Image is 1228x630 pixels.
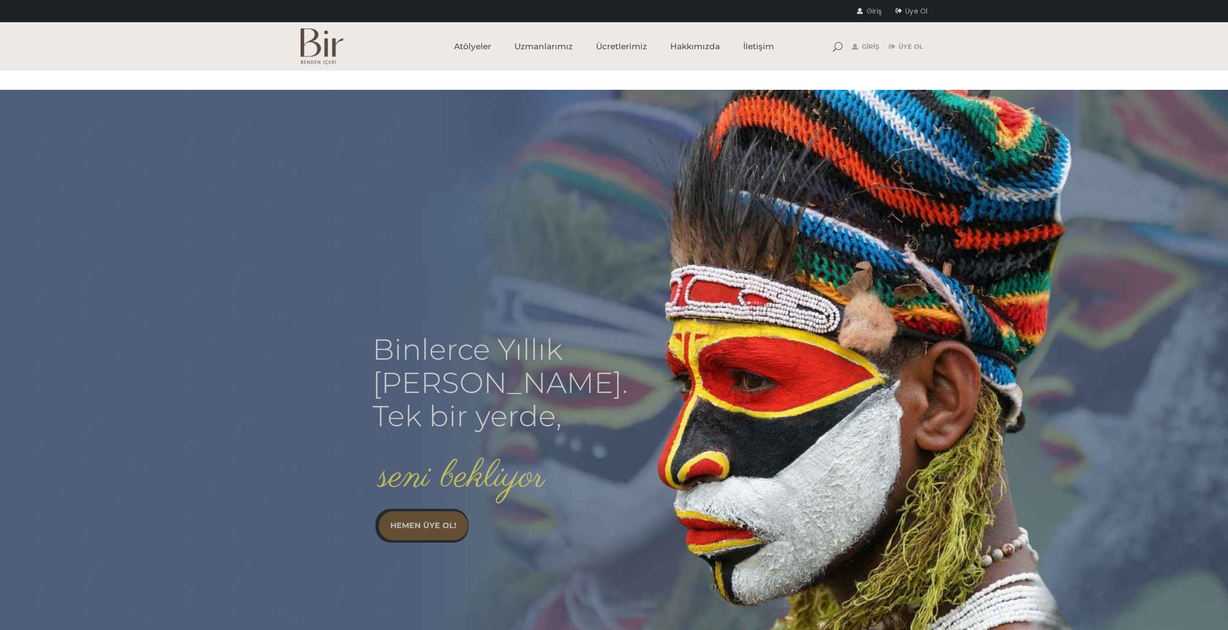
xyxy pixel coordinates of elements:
span: İletişim [743,41,774,52]
a: Giriş [857,6,882,16]
a: Üye Ol [896,6,927,16]
a: Hakkımızda [659,22,731,70]
rs-layer: Binlerce Yıllık [PERSON_NAME]. Tek bir yerde, [373,333,628,433]
a: İletişim [731,22,786,70]
rs-layer: seni bekliyor [379,456,545,499]
a: Ücretlerimiz [584,22,659,70]
a: Atölyeler [442,22,503,70]
a: Uzmanlarımız [503,22,584,70]
span: Uzmanlarımız [514,41,573,52]
span: Atölyeler [454,41,491,52]
a: Giriş [852,41,879,53]
a: HEMEN ÜYE OL! [379,511,468,540]
span: Ücretlerimiz [596,41,647,52]
a: Üye Ol [889,41,923,53]
span: Hakkımızda [670,41,720,52]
